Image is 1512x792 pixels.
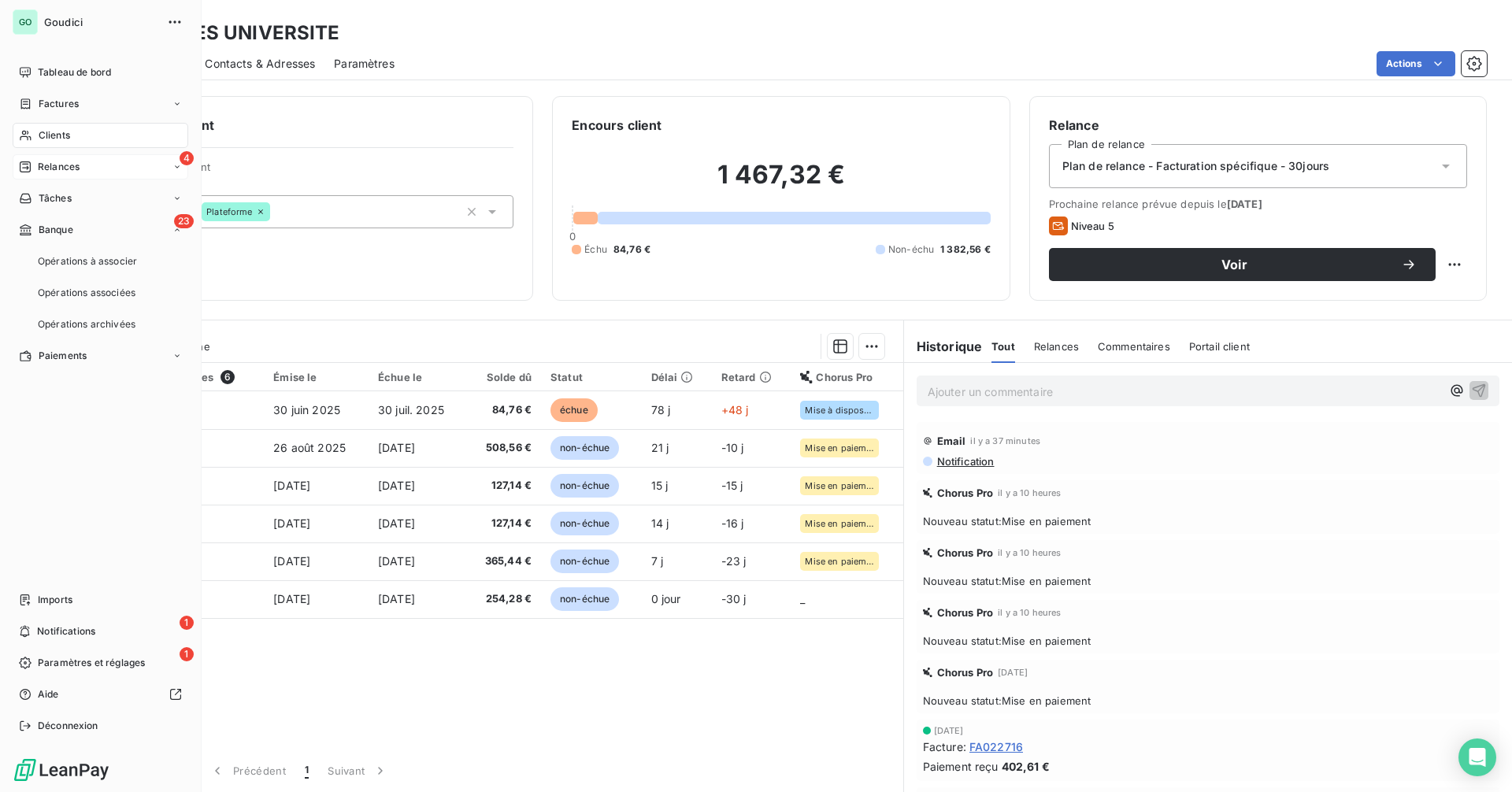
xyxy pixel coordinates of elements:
span: Propriétés Client [127,161,513,183]
div: Délai [651,371,702,383]
span: [DATE] [998,668,1028,677]
span: -15 j [721,479,743,492]
span: 30 juin 2025 [273,403,340,416]
span: Banque [39,223,73,237]
span: -23 j [721,554,747,568]
span: non-échue [550,436,619,460]
span: 30 juil. 2025 [378,403,444,416]
img: Logo LeanPay [13,757,110,783]
h6: Relance [1049,116,1467,135]
span: 14 j [651,516,669,530]
span: [DATE] [378,554,415,568]
span: Factures [39,97,79,111]
button: 1 [295,754,318,787]
span: Commentaires [1098,340,1170,353]
span: Relances [1034,340,1079,353]
span: Mise en paiement [805,519,874,528]
span: Nouveau statut : Mise en paiement [923,575,1493,587]
button: Actions [1377,51,1455,76]
span: 7 j [651,554,663,568]
span: -16 j [721,516,744,530]
span: Notification [936,455,995,468]
span: Tout [991,340,1015,353]
span: il y a 10 heures [998,488,1061,498]
span: non-échue [550,474,619,498]
span: Échu [584,242,607,257]
span: Opérations archivées [38,317,135,331]
span: [DATE] [378,479,415,492]
button: Voir [1049,248,1436,281]
span: 6 [220,370,235,384]
span: [DATE] [273,592,310,605]
span: il y a 37 minutes [970,436,1040,446]
span: _ [800,592,805,605]
span: Mise à disposition du destinataire [805,405,874,415]
span: Plateforme [206,207,253,217]
h6: Historique [904,337,983,356]
span: 1 [180,616,194,630]
span: 0 [569,230,576,242]
div: Chorus Pro [800,371,893,383]
h6: Encours client [572,116,661,135]
span: Tâches [39,191,72,205]
span: échue [550,398,598,422]
span: [DATE] [378,516,415,530]
span: Déconnexion [38,719,98,733]
span: Voir [1068,258,1401,271]
span: Plan de relance - Facturation spécifique - 30jours [1062,158,1330,174]
span: Chorus Pro [937,487,994,499]
span: 78 j [651,403,671,416]
div: Solde dû [476,371,532,383]
div: Retard [721,371,782,383]
span: Chorus Pro [937,606,994,619]
span: Prochaine relance prévue depuis le [1049,198,1467,210]
span: [DATE] [273,554,310,568]
span: FA022716 [969,738,1023,755]
span: 23 [174,214,194,228]
span: Notifications [37,624,95,638]
span: 84,76 € [476,402,532,418]
span: -10 j [721,441,744,454]
span: 26 août 2025 [273,441,346,454]
span: Opérations à associer [38,254,137,268]
span: [DATE] [273,516,310,530]
span: Nouveau statut : Mise en paiement [923,635,1493,647]
span: 127,14 € [476,516,532,531]
span: non-échue [550,550,619,573]
span: +48 j [721,403,749,416]
h2: 1 467,32 € [572,159,990,206]
span: Clients [39,128,70,142]
span: non-échue [550,512,619,535]
span: non-échue [550,587,619,611]
span: 127,14 € [476,478,532,494]
span: Non-échu [888,242,934,257]
span: [DATE] [934,726,964,735]
div: Émise le [273,371,359,383]
span: Portail client [1189,340,1250,353]
span: Nouveau statut : Mise en paiement [923,515,1493,527]
span: Paramètres et réglages [38,656,145,670]
span: Paiements [39,349,87,363]
h3: NANTES UNIVERSITE [139,19,340,47]
span: Email [937,435,966,447]
span: [DATE] [378,592,415,605]
span: -30 j [721,592,747,605]
div: Statut [550,371,632,383]
span: Niveau 5 [1071,220,1114,232]
span: 254,28 € [476,591,532,607]
span: 402,61 € [1002,758,1050,775]
div: Échue le [378,371,457,383]
span: Nouveau statut : Mise en paiement [923,694,1493,707]
span: Tableau de bord [38,65,111,80]
span: 4 [180,151,194,165]
span: Opérations associées [38,286,135,300]
span: Mise en paiement [805,481,874,490]
span: 1 [180,647,194,661]
span: [DATE] [1227,198,1262,210]
div: GO [13,9,38,35]
span: 508,56 € [476,440,532,456]
span: 1 382,56 € [940,242,991,257]
span: Facture : [923,738,966,755]
span: Goudici [44,16,157,28]
span: il y a 10 heures [998,608,1061,617]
